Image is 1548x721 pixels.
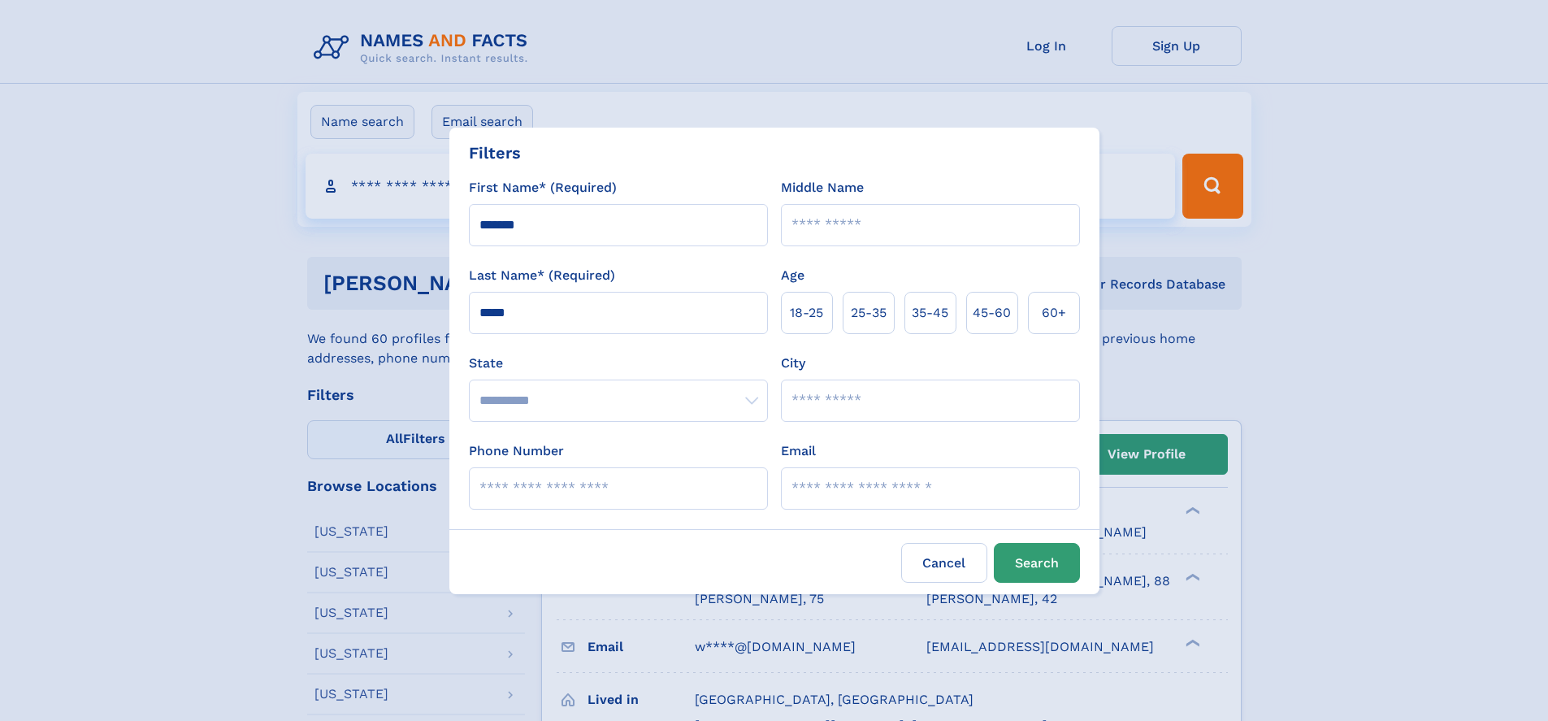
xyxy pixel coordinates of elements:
[1042,303,1066,323] span: 60+
[994,543,1080,583] button: Search
[912,303,948,323] span: 35‑45
[901,543,987,583] label: Cancel
[781,178,864,198] label: Middle Name
[851,303,887,323] span: 25‑35
[469,178,617,198] label: First Name* (Required)
[973,303,1011,323] span: 45‑60
[781,266,804,285] label: Age
[781,354,805,373] label: City
[781,441,816,461] label: Email
[469,441,564,461] label: Phone Number
[469,141,521,165] div: Filters
[469,266,615,285] label: Last Name* (Required)
[790,303,823,323] span: 18‑25
[469,354,768,373] label: State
